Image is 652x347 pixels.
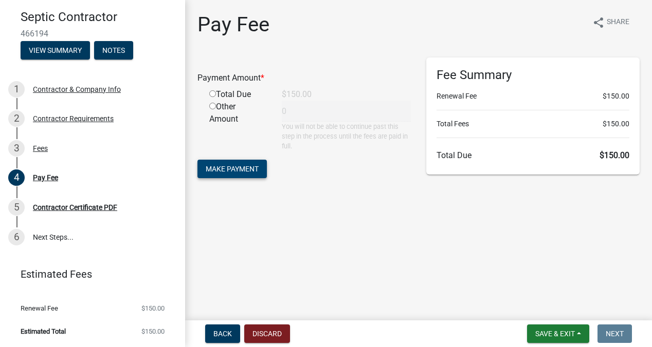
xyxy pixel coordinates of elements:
[600,150,629,160] span: $150.00
[244,324,290,343] button: Discard
[597,324,632,343] button: Next
[603,119,629,129] span: $150.00
[8,169,25,186] div: 4
[197,160,267,178] button: Make Payment
[94,41,133,60] button: Notes
[584,12,638,32] button: shareShare
[606,330,624,338] span: Next
[141,328,165,335] span: $150.00
[8,81,25,98] div: 1
[8,264,169,284] a: Estimated Fees
[21,328,66,335] span: Estimated Total
[33,204,117,211] div: Contractor Certificate PDF
[202,101,274,151] div: Other Amount
[437,150,629,160] h6: Total Due
[437,91,629,102] li: Renewal Fee
[197,12,269,37] h1: Pay Fee
[21,41,90,60] button: View Summary
[437,119,629,129] li: Total Fees
[527,324,589,343] button: Save & Exit
[205,324,240,343] button: Back
[190,72,419,84] div: Payment Amount
[8,110,25,127] div: 2
[206,164,259,172] span: Make Payment
[8,229,25,245] div: 6
[141,305,165,312] span: $150.00
[33,86,121,93] div: Contractor & Company Info
[21,29,165,38] span: 466194
[21,305,58,312] span: Renewal Fee
[202,88,274,101] div: Total Due
[603,91,629,102] span: $150.00
[437,68,629,83] h6: Fee Summary
[592,16,605,29] i: share
[213,330,232,338] span: Back
[21,47,90,55] wm-modal-confirm: Summary
[33,145,48,152] div: Fees
[94,47,133,55] wm-modal-confirm: Notes
[33,174,58,181] div: Pay Fee
[21,10,177,25] h4: Septic Contractor
[607,16,629,29] span: Share
[535,330,575,338] span: Save & Exit
[8,140,25,157] div: 3
[33,115,114,122] div: Contractor Requirements
[8,199,25,216] div: 5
